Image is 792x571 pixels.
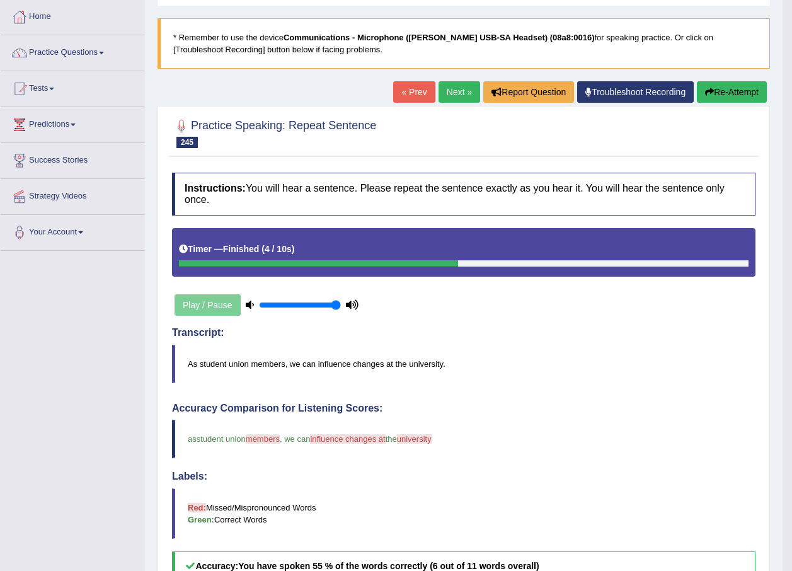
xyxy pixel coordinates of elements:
b: Finished [223,244,260,254]
a: « Prev [393,81,435,103]
span: , we can [280,434,310,444]
b: Red: [188,503,206,512]
span: student union [197,434,246,444]
blockquote: As student union members, we can influence changes at the university. [172,345,755,383]
a: Tests [1,71,144,103]
a: Next » [439,81,480,103]
b: Green: [188,515,214,524]
b: Instructions: [185,183,246,193]
span: the [386,434,397,444]
span: influence changes at [310,434,385,444]
b: 4 / 10s [265,244,292,254]
a: Success Stories [1,143,144,175]
a: Practice Questions [1,35,144,67]
span: members [246,434,280,444]
h2: Practice Speaking: Repeat Sentence [172,117,376,148]
b: You have spoken 55 % of the words correctly (6 out of 11 words overall) [238,561,539,571]
button: Report Question [483,81,574,103]
a: Predictions [1,107,144,139]
b: ) [292,244,295,254]
span: as [188,434,197,444]
button: Re-Attempt [697,81,767,103]
blockquote: * Remember to use the device for speaking practice. Or click on [Troubleshoot Recording] button b... [158,18,770,69]
b: ( [261,244,265,254]
h5: Timer — [179,245,294,254]
h4: You will hear a sentence. Please repeat the sentence exactly as you hear it. You will hear the se... [172,173,755,215]
b: Communications - Microphone ([PERSON_NAME] USB-SA Headset) (08a8:0016) [284,33,595,42]
a: Your Account [1,215,144,246]
a: Troubleshoot Recording [577,81,694,103]
blockquote: Missed/Mispronounced Words Correct Words [172,488,755,539]
span: university [397,434,432,444]
h4: Accuracy Comparison for Listening Scores: [172,403,755,414]
span: 245 [176,137,198,148]
h4: Transcript: [172,327,755,338]
h4: Labels: [172,471,755,482]
a: Strategy Videos [1,179,144,211]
